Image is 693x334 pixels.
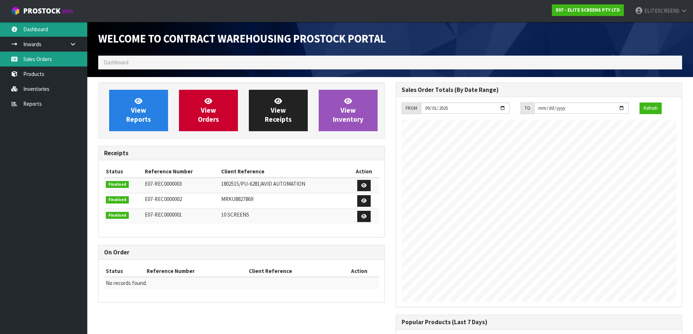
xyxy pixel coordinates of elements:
[145,180,182,187] span: E07-REC0000003
[143,166,219,177] th: Reference Number
[104,59,128,66] span: Dashboard
[11,6,20,15] img: cube-alt.png
[23,6,60,16] span: ProStock
[319,90,378,131] a: ViewInventory
[521,102,534,114] div: TO
[179,90,238,131] a: ViewOrders
[126,97,151,124] span: View Reports
[106,212,129,219] span: Finalised
[249,90,308,131] a: ViewReceipts
[247,265,339,277] th: Client Reference
[219,166,349,177] th: Client Reference
[104,277,379,289] td: No records found.
[145,211,182,218] span: E07-REC0000001
[265,97,292,124] span: View Receipts
[104,265,145,277] th: Status
[221,180,305,187] span: 1802515/PU-6281/AVID AUTOMATION
[402,319,677,326] h3: Popular Products (Last 7 Days)
[104,166,143,177] th: Status
[402,102,421,114] div: FROM
[104,249,379,256] h3: On Order
[644,7,680,14] span: ELITESCREENS
[106,196,129,204] span: Finalised
[104,150,379,157] h3: Receipts
[556,7,620,13] strong: E07 - ELITE SCREENS PTY LTD
[198,97,219,124] span: View Orders
[109,90,168,131] a: ViewReports
[339,265,379,277] th: Action
[402,86,677,93] h3: Sales Order Totals (By Date Range)
[221,196,253,202] span: MRKU8827869
[349,166,379,177] th: Action
[145,265,247,277] th: Reference Number
[221,211,249,218] span: 10 SCREENS
[640,102,662,114] button: Refresh
[145,196,182,202] span: E07-REC0000002
[106,181,129,188] span: Finalised
[333,97,363,124] span: View Inventory
[62,8,73,15] small: WMS
[98,32,386,45] span: Welcome to Contract Warehousing ProStock Portal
